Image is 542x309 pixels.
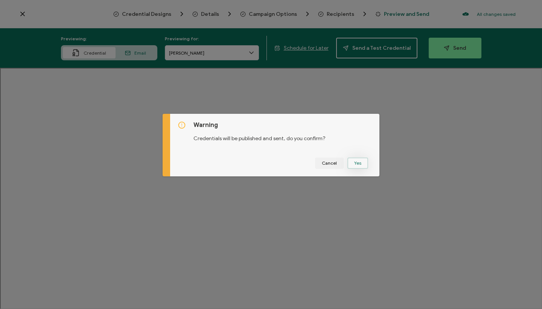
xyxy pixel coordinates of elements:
[193,129,372,142] p: Credentials will be published and sent, do you confirm?
[193,121,372,129] h5: Warning
[347,158,368,169] button: Yes
[504,273,542,309] iframe: Chat Widget
[322,161,337,165] span: Cancel
[163,114,379,176] div: dialog
[315,158,344,169] button: Cancel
